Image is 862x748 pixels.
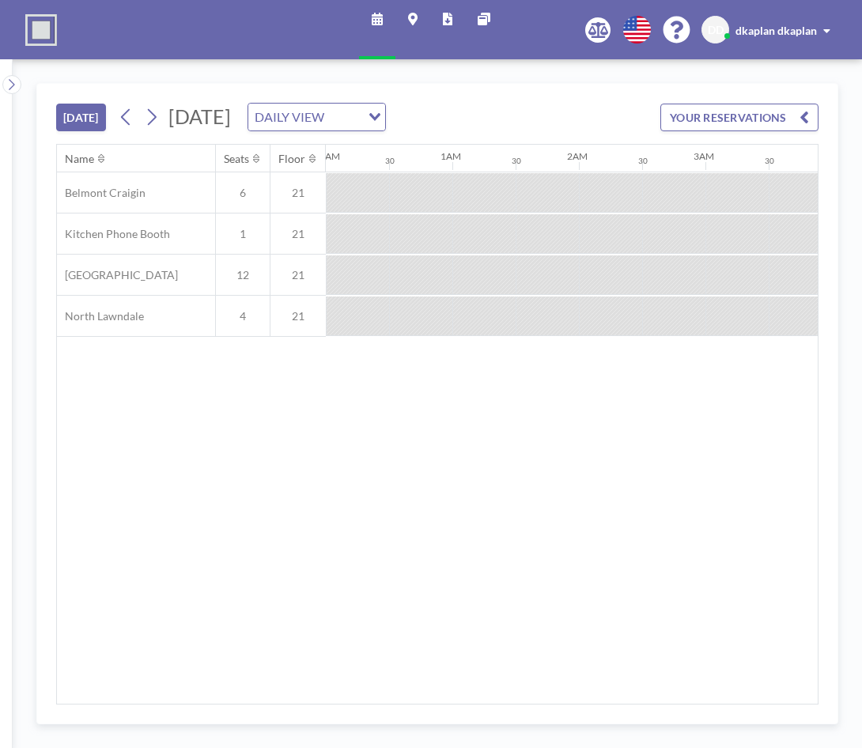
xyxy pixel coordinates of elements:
span: 21 [270,268,326,282]
div: Seats [224,152,249,166]
span: 21 [270,186,326,200]
div: Name [65,152,94,166]
span: DAILY VIEW [251,107,327,127]
div: Search for option [248,104,385,130]
span: 21 [270,227,326,241]
span: 1 [216,227,270,241]
span: Belmont Craigin [57,186,146,200]
div: 1AM [440,150,461,162]
div: 30 [512,156,521,166]
div: Floor [278,152,305,166]
div: 30 [385,156,395,166]
div: 12AM [314,150,340,162]
span: [GEOGRAPHIC_DATA] [57,268,178,282]
div: 2AM [567,150,588,162]
span: dkaplan dkaplan [735,24,817,37]
div: 3AM [694,150,714,162]
div: 30 [765,156,774,166]
span: 21 [270,309,326,323]
input: Search for option [329,107,359,127]
span: North Lawndale [57,309,144,323]
img: organization-logo [25,14,57,46]
span: 6 [216,186,270,200]
span: DD [708,23,724,37]
div: 30 [638,156,648,166]
span: 12 [216,268,270,282]
span: 4 [216,309,270,323]
span: Kitchen Phone Booth [57,227,170,241]
span: [DATE] [168,104,231,128]
button: YOUR RESERVATIONS [660,104,819,131]
button: [DATE] [56,104,106,131]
